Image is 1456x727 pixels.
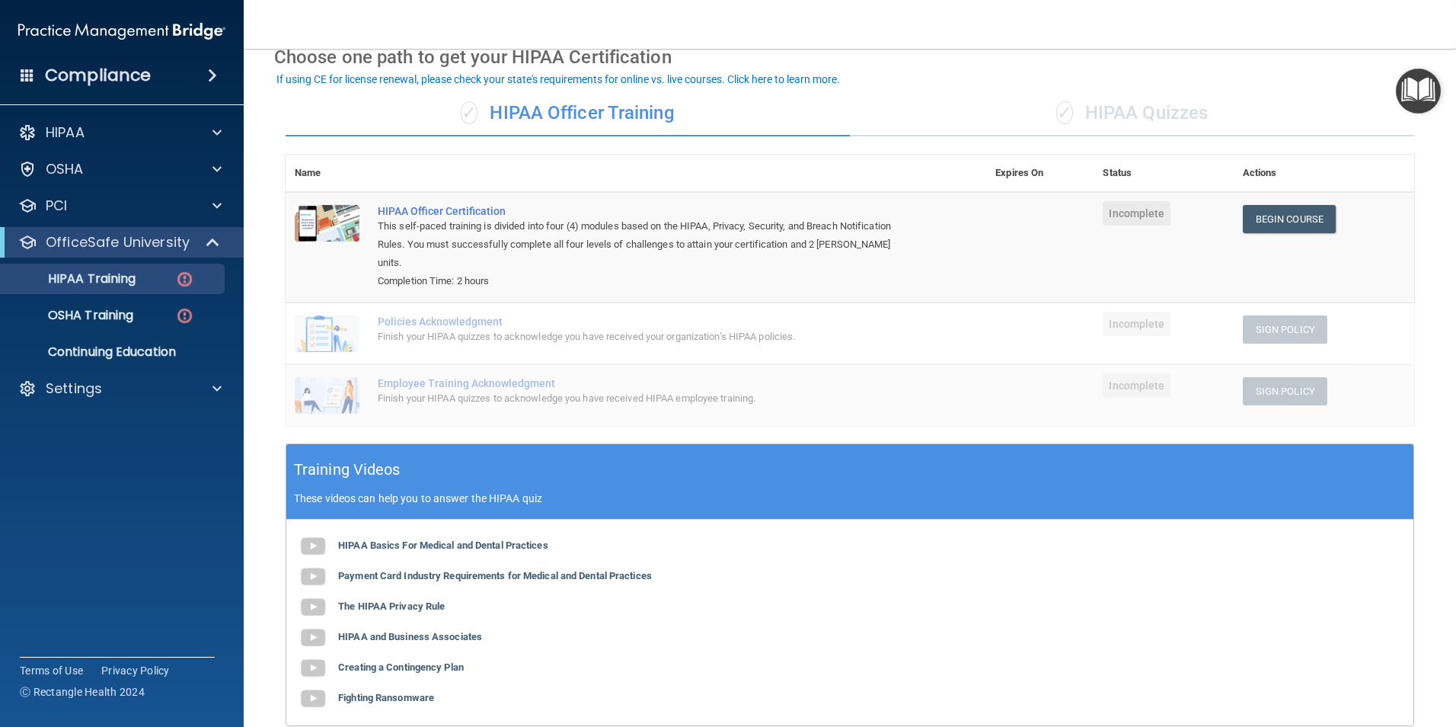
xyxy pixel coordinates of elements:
[338,631,482,642] b: HIPAA and Business Associates
[286,155,369,192] th: Name
[298,562,328,592] img: gray_youtube_icon.38fcd6cc.png
[1103,312,1170,336] span: Incomplete
[18,160,222,178] a: OSHA
[1396,69,1441,114] button: Open Resource Center
[20,684,145,700] span: Ⓒ Rectangle Health 2024
[274,35,1426,79] div: Choose one path to get your HIPAA Certification
[338,600,445,612] b: The HIPAA Privacy Rule
[298,684,328,714] img: gray_youtube_icon.38fcd6cc.png
[46,380,102,398] p: Settings
[46,160,84,178] p: OSHA
[338,692,434,703] b: Fighting Ransomware
[378,272,910,290] div: Completion Time: 2 hours
[10,271,136,287] p: HIPAA Training
[1243,205,1336,233] a: Begin Course
[10,308,133,323] p: OSHA Training
[175,270,194,289] img: danger-circle.6113f641.png
[378,389,910,408] div: Finish your HIPAA quizzes to acknowledge you have received HIPAA employee training.
[378,328,910,346] div: Finish your HIPAA quizzes to acknowledge you have received your organization’s HIPAA policies.
[18,123,222,142] a: HIPAA
[46,197,67,215] p: PCI
[1243,377,1327,405] button: Sign Policy
[274,72,842,87] button: If using CE for license renewal, please check your state's requirements for online vs. live cours...
[1103,373,1170,398] span: Incomplete
[1243,315,1327,344] button: Sign Policy
[101,663,170,678] a: Privacy Policy
[45,65,151,86] h4: Compliance
[18,16,225,46] img: PMB logo
[175,306,194,325] img: danger-circle.6113f641.png
[298,531,328,562] img: gray_youtube_icon.38fcd6cc.png
[276,74,840,85] div: If using CE for license renewal, please check your state's requirements for online vs. live cours...
[1234,155,1414,192] th: Actions
[1094,155,1233,192] th: Status
[378,205,910,217] a: HIPAA Officer Certification
[18,380,222,398] a: Settings
[378,217,910,272] div: This self-paced training is divided into four (4) modules based on the HIPAA, Privacy, Security, ...
[986,155,1094,192] th: Expires On
[1056,101,1073,124] span: ✓
[18,233,221,251] a: OfficeSafe University
[850,91,1414,136] div: HIPAA Quizzes
[286,91,850,136] div: HIPAA Officer Training
[294,492,1406,504] p: These videos can help you to answer the HIPAA quiz
[1103,201,1170,226] span: Incomplete
[294,456,401,483] h5: Training Videos
[298,653,328,684] img: gray_youtube_icon.38fcd6cc.png
[298,623,328,653] img: gray_youtube_icon.38fcd6cc.png
[338,540,548,551] b: HIPAA Basics For Medical and Dental Practices
[46,123,85,142] p: HIPAA
[1193,619,1438,680] iframe: Drift Widget Chat Controller
[18,197,222,215] a: PCI
[461,101,477,124] span: ✓
[338,661,464,673] b: Creating a Contingency Plan
[378,377,910,389] div: Employee Training Acknowledgment
[338,570,652,581] b: Payment Card Industry Requirements for Medical and Dental Practices
[46,233,190,251] p: OfficeSafe University
[10,344,218,360] p: Continuing Education
[298,592,328,623] img: gray_youtube_icon.38fcd6cc.png
[378,315,910,328] div: Policies Acknowledgment
[20,663,83,678] a: Terms of Use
